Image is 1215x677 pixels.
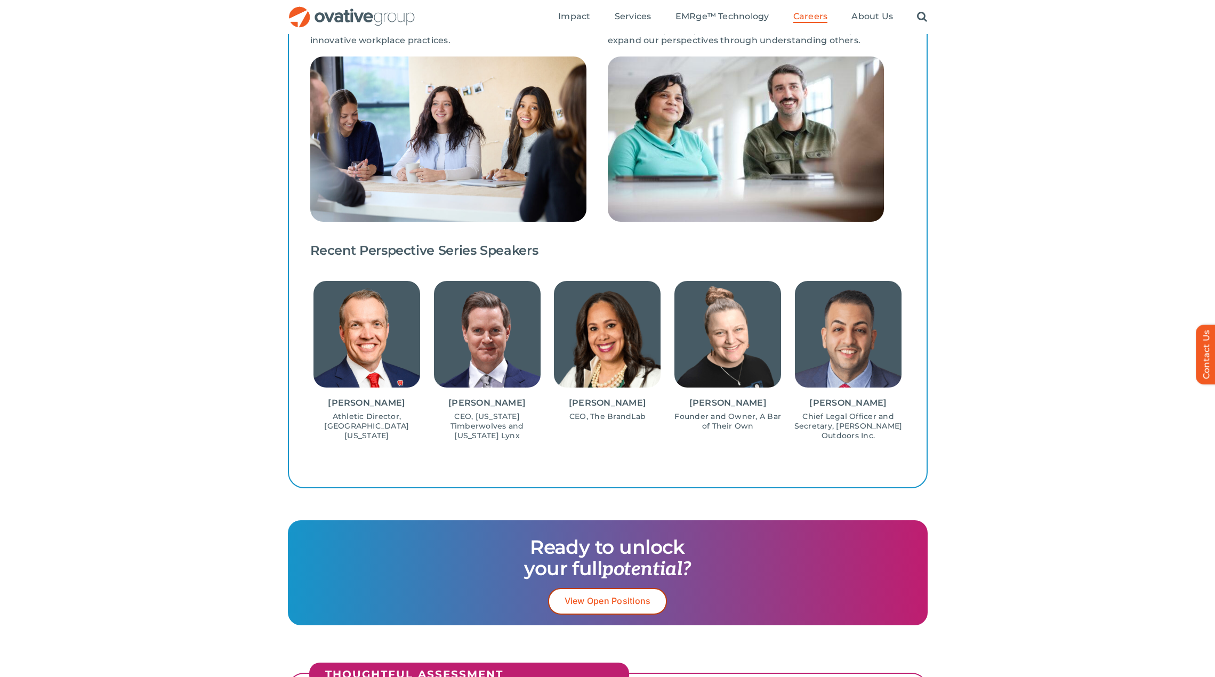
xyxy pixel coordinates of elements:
[793,11,828,23] a: Careers
[299,536,917,580] h3: Ready to unlock your full
[917,11,927,23] a: Search
[671,281,785,431] div: 4 / 15
[310,398,423,408] div: [PERSON_NAME]
[558,11,590,22] span: Impact
[615,11,651,22] span: Services
[430,398,544,408] div: [PERSON_NAME]
[792,412,905,440] p: Chief Legal Officer and Secretary, [PERSON_NAME] Outdoors Inc.
[310,412,423,440] p: Athletic Director, [GEOGRAPHIC_DATA][US_STATE]
[565,596,651,606] span: View Open Positions
[551,412,664,421] p: CEO, The BrandLab
[608,57,884,222] img: Development – Perspective Series
[310,57,586,222] img: Development – Elevate Day
[430,412,544,440] p: CEO, [US_STATE] Timberwolves and [US_STATE] Lynx
[615,11,651,23] a: Services
[430,281,544,440] div: 2 / 15
[548,588,667,614] a: View Open Positions
[851,11,893,22] span: About Us
[551,398,664,408] div: [PERSON_NAME]
[675,11,769,23] a: EMRge™ Technology
[551,281,664,421] div: 3 / 15
[671,412,785,431] p: Founder and Owner, A Bar of Their Own
[675,11,769,22] span: EMRge™ Technology
[851,11,893,23] a: About Us
[792,281,905,440] div: 5 / 15
[310,243,905,258] h4: Recent Perspective Series Speakers
[288,5,416,15] a: OG_Full_horizontal_RGB
[310,281,423,440] div: 1 / 15
[793,11,828,22] span: Careers
[792,398,905,408] div: [PERSON_NAME]
[602,558,691,581] span: potential?
[671,398,785,408] div: [PERSON_NAME]
[558,11,590,23] a: Impact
